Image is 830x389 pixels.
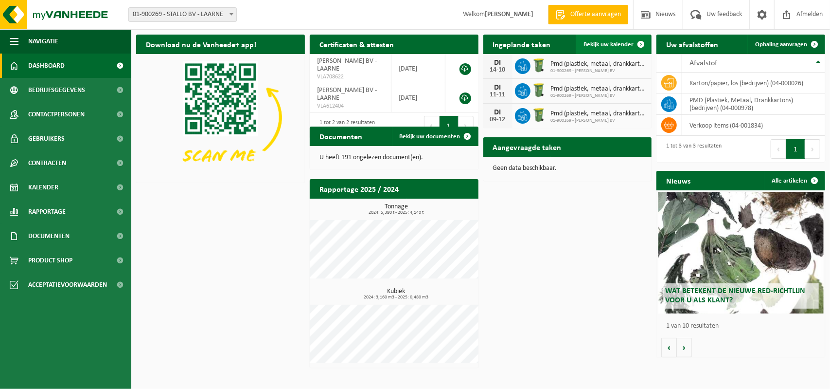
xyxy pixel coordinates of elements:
[689,59,717,67] span: Afvalstof
[28,127,65,151] span: Gebruikers
[677,338,692,357] button: Volgende
[315,210,478,215] span: 2024: 5,380 t - 2025: 4,140 t
[317,57,377,73] span: [PERSON_NAME] BV - LAARNE
[310,127,372,146] h2: Documenten
[28,224,70,248] span: Documenten
[488,84,508,92] div: DI
[656,171,700,190] h2: Nieuws
[656,35,728,54] h2: Uw afvalstoffen
[319,154,469,161] p: U heeft 191 ongelezen document(en).
[485,11,533,18] strong: [PERSON_NAME]
[666,287,806,304] span: Wat betekent de nieuwe RED-richtlijn voor u als klant?
[317,73,384,81] span: VLA708622
[315,115,375,136] div: 1 tot 2 van 2 resultaten
[28,54,65,78] span: Dashboard
[682,115,825,136] td: verkoop items (04-001834)
[805,139,820,159] button: Next
[682,93,825,115] td: PMD (Plastiek, Metaal, Drankkartons) (bedrijven) (04-000978)
[488,67,508,74] div: 14-10
[658,192,824,314] a: Wat betekent de nieuwe RED-richtlijn voor u als klant?
[28,78,85,102] span: Bedrijfsgegevens
[28,29,58,54] span: Navigatie
[315,295,478,300] span: 2024: 3,160 m3 - 2025: 0,480 m3
[424,116,440,135] button: Previous
[551,118,647,124] span: 01-900269 - [PERSON_NAME] BV
[28,248,72,273] span: Product Shop
[786,139,805,159] button: 1
[28,175,58,200] span: Kalender
[440,116,459,135] button: 1
[483,137,571,156] h2: Aangevraagde taken
[128,7,237,22] span: 01-900269 - STALLO BV - LAARNE
[391,83,445,112] td: [DATE]
[129,8,236,21] span: 01-900269 - STALLO BV - LAARNE
[488,109,508,116] div: DI
[755,41,807,48] span: Ophaling aanvragen
[747,35,824,54] a: Ophaling aanvragen
[551,68,647,74] span: 01-900269 - [PERSON_NAME] BV
[317,102,384,110] span: VLA612404
[666,323,820,330] p: 1 van 10 resultaten
[391,54,445,83] td: [DATE]
[661,138,722,160] div: 1 tot 3 van 3 resultaten
[764,171,824,190] a: Alle artikelen
[28,102,85,127] span: Contactpersonen
[551,93,647,99] span: 01-900269 - [PERSON_NAME] BV
[568,10,623,19] span: Offerte aanvragen
[315,288,478,300] h3: Kubiek
[28,151,66,175] span: Contracten
[315,204,478,215] h3: Tonnage
[661,338,677,357] button: Vorige
[488,92,508,98] div: 11-11
[583,41,634,48] span: Bekijk uw kalender
[493,165,642,172] p: Geen data beschikbaar.
[530,82,547,98] img: WB-0240-HPE-GN-50
[310,179,408,198] h2: Rapportage 2025 / 2024
[576,35,651,54] a: Bekijk uw kalender
[28,200,66,224] span: Rapportage
[317,87,377,102] span: [PERSON_NAME] BV - LAARNE
[483,35,561,54] h2: Ingeplande taken
[392,127,477,146] a: Bekijk uw documenten
[771,139,786,159] button: Previous
[551,60,647,68] span: Pmd (plastiek, metaal, drankkartons) (bedrijven)
[551,85,647,93] span: Pmd (plastiek, metaal, drankkartons) (bedrijven)
[310,35,404,54] h2: Certificaten & attesten
[28,273,107,297] span: Acceptatievoorwaarden
[530,57,547,74] img: WB-0240-HPE-GN-50
[136,35,266,54] h2: Download nu de Vanheede+ app!
[488,116,508,123] div: 09-12
[136,54,305,181] img: Download de VHEPlus App
[400,133,460,140] span: Bekijk uw documenten
[406,198,477,218] a: Bekijk rapportage
[551,110,647,118] span: Pmd (plastiek, metaal, drankkartons) (bedrijven)
[530,107,547,123] img: WB-0240-HPE-GN-50
[488,59,508,67] div: DI
[548,5,628,24] a: Offerte aanvragen
[459,116,474,135] button: Next
[682,73,825,93] td: karton/papier, los (bedrijven) (04-000026)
